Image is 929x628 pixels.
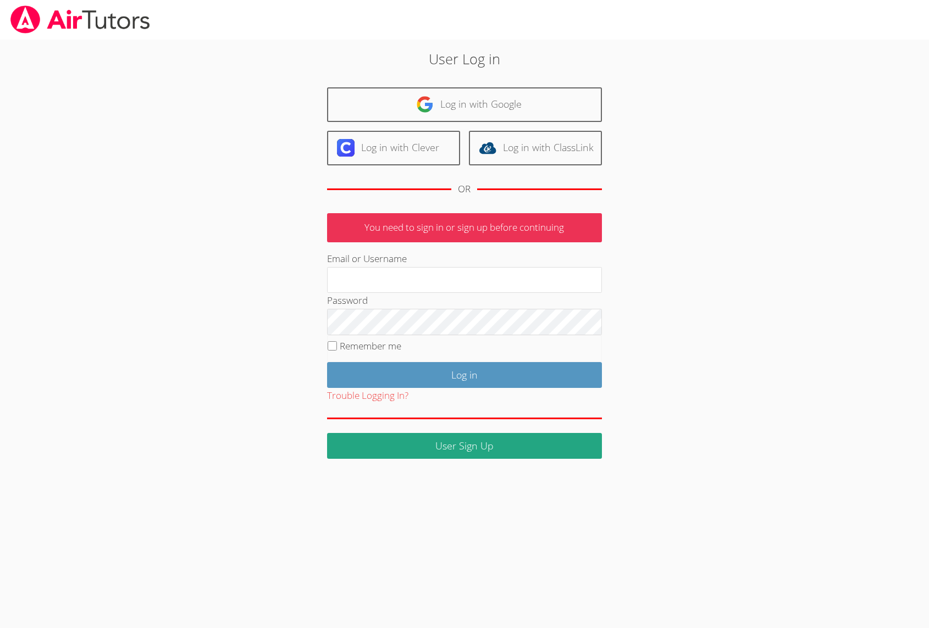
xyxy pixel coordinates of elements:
[458,181,471,197] div: OR
[9,5,151,34] img: airtutors_banner-c4298cdbf04f3fff15de1276eac7730deb9818008684d7c2e4769d2f7ddbe033.png
[327,433,602,459] a: User Sign Up
[327,213,602,242] p: You need to sign in or sign up before continuing
[327,131,460,165] a: Log in with Clever
[327,362,602,388] input: Log in
[214,48,716,69] h2: User Log in
[327,294,368,307] label: Password
[479,139,496,157] img: classlink-logo-d6bb404cc1216ec64c9a2012d9dc4662098be43eaf13dc465df04b49fa7ab582.svg
[327,87,602,122] a: Log in with Google
[416,96,434,113] img: google-logo-50288ca7cdecda66e5e0955fdab243c47b7ad437acaf1139b6f446037453330a.svg
[327,252,407,265] label: Email or Username
[469,131,602,165] a: Log in with ClassLink
[327,388,408,404] button: Trouble Logging In?
[337,139,355,157] img: clever-logo-6eab21bc6e7a338710f1a6ff85c0baf02591cd810cc4098c63d3a4b26e2feb20.svg
[340,340,401,352] label: Remember me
